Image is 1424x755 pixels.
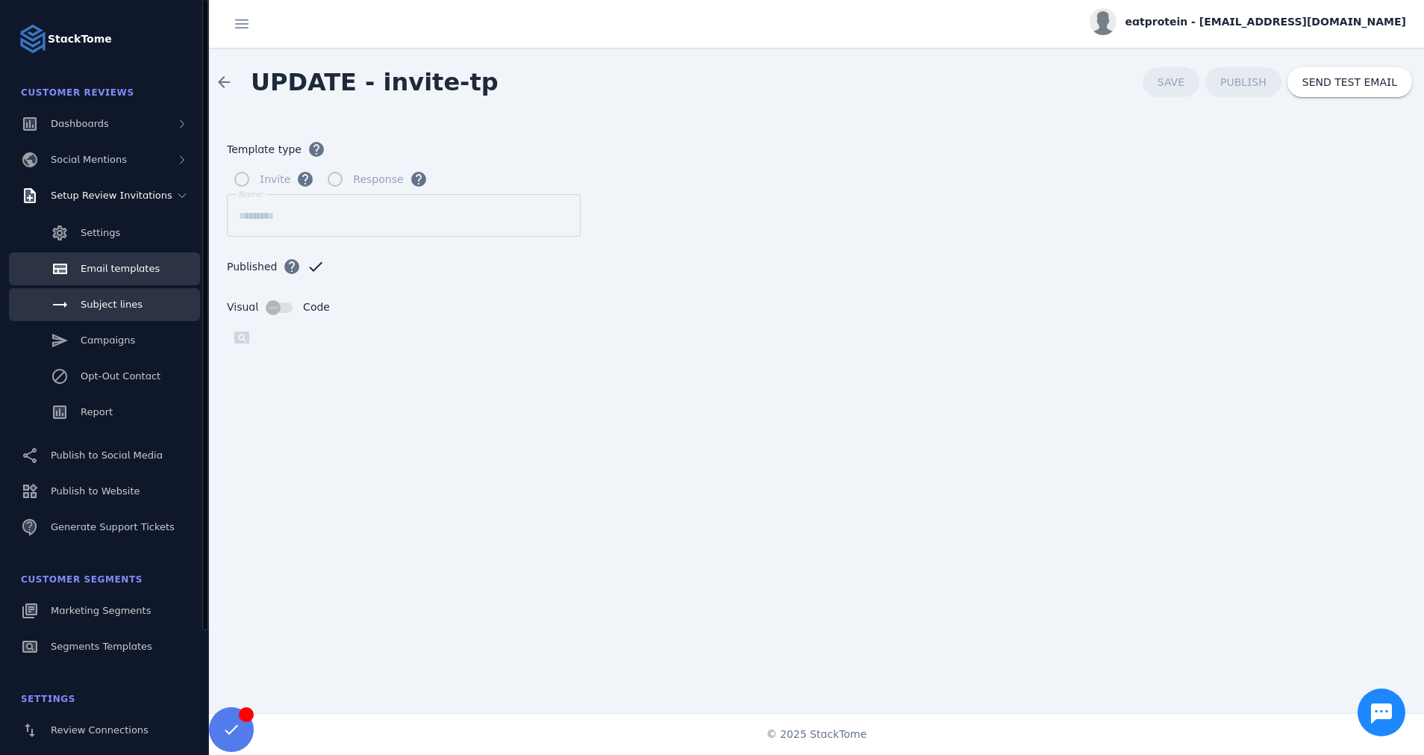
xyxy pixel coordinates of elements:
span: Email templates [81,263,160,274]
span: Segments Templates [51,641,152,652]
span: Setup Review Invitations [51,190,172,201]
span: Settings [21,694,75,704]
a: Generate Support Tickets [9,511,200,544]
img: Logo image [18,24,48,54]
span: Published [227,259,277,275]
a: Opt-Out Contact [9,360,200,393]
span: Generate Support Tickets [51,521,175,532]
mat-label: Name [239,190,262,199]
span: Publish to Website [51,485,140,497]
span: Customer Segments [21,574,143,585]
label: Response [350,170,403,188]
a: Publish to Website [9,475,200,508]
mat-icon: check [307,258,325,276]
a: Subject lines [9,288,200,321]
label: Invite [257,170,290,188]
span: Report [81,406,113,417]
span: Customer Reviews [21,87,134,98]
span: Subject lines [81,299,143,310]
a: Segments Templates [9,630,200,663]
span: SEND TEST EMAIL [1302,77,1397,87]
span: Publish to Social Media [51,450,163,461]
span: Opt-Out Contact [81,370,160,382]
span: Social Mentions [51,154,127,165]
button: eatprotein - [EMAIL_ADDRESS][DOMAIN_NAME] [1090,8,1406,35]
span: Review Connections [51,724,149,736]
img: profile.jpg [1090,8,1117,35]
button: SEND TEST EMAIL [1287,67,1412,97]
span: Template type [227,142,302,158]
a: Review Connections [9,714,200,747]
span: eatprotein - [EMAIL_ADDRESS][DOMAIN_NAME] [1125,14,1406,30]
a: Settings [9,217,200,249]
a: Email templates [9,252,200,285]
span: Settings [81,227,120,238]
a: Campaigns [9,324,200,357]
span: Visual [227,299,258,315]
a: Publish to Social Media [9,439,200,472]
span: Marketing Segments [51,605,151,616]
a: Report [9,396,200,429]
span: UPDATE - invite-tp [251,68,499,96]
strong: StackTome [48,31,112,47]
span: Dashboards [51,118,109,129]
a: Marketing Segments [9,594,200,627]
button: Published [277,252,307,282]
span: Code [303,299,330,315]
span: Campaigns [81,335,135,346]
span: © 2025 StackTome [766,727,867,742]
